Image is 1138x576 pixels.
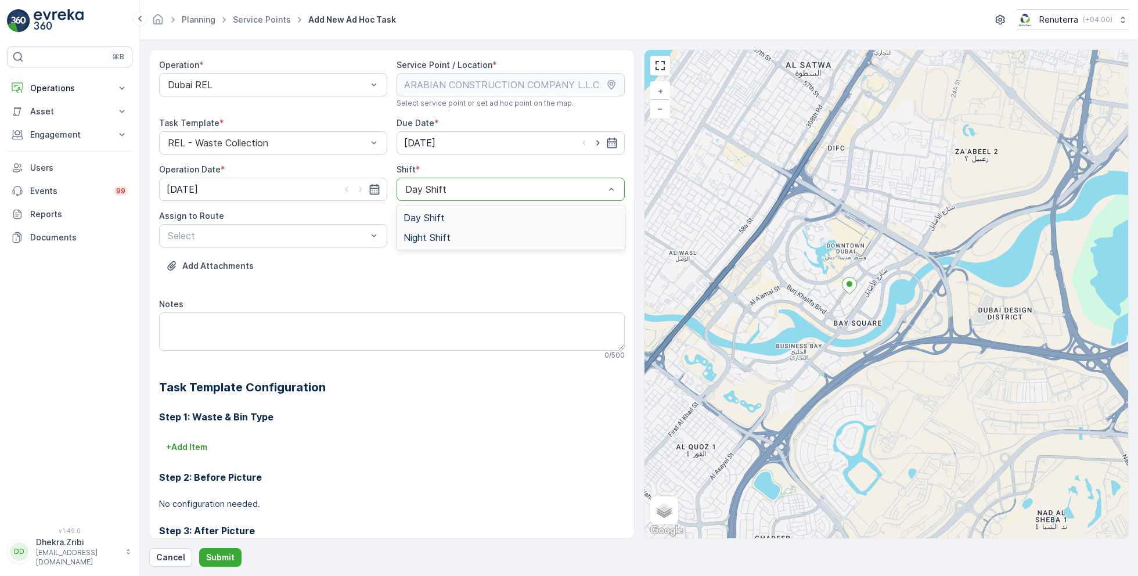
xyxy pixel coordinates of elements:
[647,523,686,538] img: Google
[651,82,669,100] a: Zoom In
[1039,14,1078,26] p: Renuterra
[159,438,214,456] button: +Add Item
[1017,9,1129,30] button: Renuterra(+04:00)
[116,186,125,196] p: 99
[159,178,387,201] input: dd/mm/yyyy
[7,527,132,534] span: v 1.49.0
[159,164,221,174] label: Operation Date
[159,498,625,510] p: No configuration needed.
[7,179,132,203] a: Events99
[159,299,183,309] label: Notes
[306,14,398,26] span: Add New Ad Hoc Task
[647,523,686,538] a: Open this area in Google Maps (opens a new window)
[30,185,107,197] p: Events
[233,15,291,24] a: Service Points
[166,441,207,453] p: + Add Item
[34,9,84,33] img: logo_light-DOdMpM7g.png
[36,537,120,548] p: Dhekra.Zribi
[159,410,625,424] h3: Step 1: Waste & Bin Type
[657,103,663,113] span: −
[397,118,434,128] label: Due Date
[182,260,254,272] p: Add Attachments
[168,229,367,243] p: Select
[30,106,109,117] p: Asset
[7,203,132,226] a: Reports
[397,60,492,70] label: Service Point / Location
[199,548,242,567] button: Submit
[397,164,416,174] label: Shift
[159,257,261,275] button: Upload File
[658,86,663,96] span: +
[182,15,215,24] a: Planning
[113,52,124,62] p: ⌘B
[397,99,574,108] span: Select service point or set ad hoc point on the map.
[651,57,669,74] a: View Fullscreen
[30,208,128,220] p: Reports
[7,156,132,179] a: Users
[1017,13,1035,26] img: Screenshot_2024-07-26_at_13.33.01.png
[404,213,445,223] span: Day Shift
[159,379,625,396] h2: Task Template Configuration
[152,17,164,27] a: Homepage
[159,470,625,484] h3: Step 2: Before Picture
[397,73,625,96] input: ARABIAN CONSTRUCTION COMPANY L.L.C. - Baccarat Hotel & Residences
[159,118,219,128] label: Task Template
[7,77,132,100] button: Operations
[7,537,132,567] button: DDDhekra.Zribi[EMAIL_ADDRESS][DOMAIN_NAME]
[30,162,128,174] p: Users
[206,552,235,563] p: Submit
[651,100,669,117] a: Zoom Out
[30,129,109,141] p: Engagement
[651,498,677,523] a: Layers
[7,9,30,33] img: logo
[1083,15,1112,24] p: ( +04:00 )
[7,123,132,146] button: Engagement
[36,548,120,567] p: [EMAIL_ADDRESS][DOMAIN_NAME]
[604,351,625,360] p: 0 / 500
[397,131,625,154] input: dd/mm/yyyy
[404,232,451,243] span: Night Shift
[7,100,132,123] button: Asset
[159,211,224,221] label: Assign to Route
[7,226,132,249] a: Documents
[30,82,109,94] p: Operations
[10,542,28,561] div: DD
[159,524,625,538] h3: Step 3: After Picture
[30,232,128,243] p: Documents
[156,552,185,563] p: Cancel
[149,548,192,567] button: Cancel
[159,60,199,70] label: Operation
